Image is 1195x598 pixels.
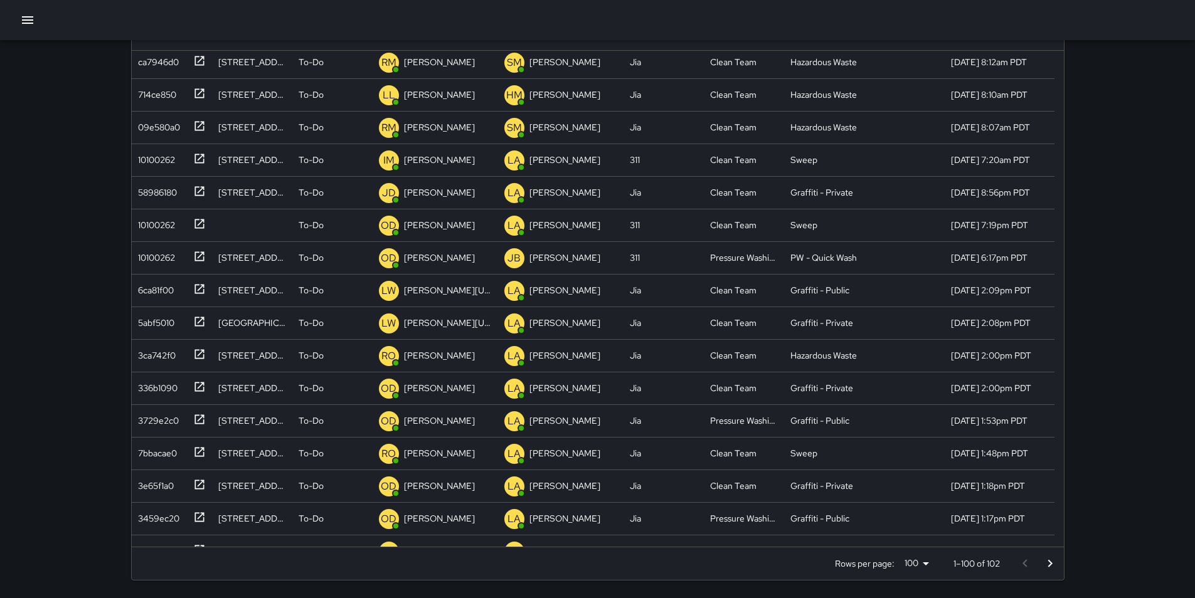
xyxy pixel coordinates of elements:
div: Graffiti - Public [790,414,849,427]
p: LA [507,283,521,298]
div: Clean Team [710,219,757,231]
p: OD [381,544,396,559]
div: 9/17/2025, 8:12am PDT [951,56,1027,68]
div: Clean Team [710,545,757,557]
p: [PERSON_NAME] [404,154,475,166]
p: To-Do [299,512,324,525]
p: [PERSON_NAME] [529,317,600,329]
p: OD [381,381,396,396]
p: To-Do [299,349,324,362]
p: [PERSON_NAME][US_STATE] [404,317,492,329]
p: [PERSON_NAME] [529,154,600,166]
div: 9/16/2025, 2:08pm PDT [951,317,1031,329]
div: Clean Team [710,154,757,166]
p: LA [507,153,521,168]
div: 399 Grove Street [218,414,286,427]
div: 9/17/2025, 8:10am PDT [951,88,1028,101]
div: Graffiti - Private [790,545,853,557]
div: Pressure Washing [710,512,778,525]
p: [PERSON_NAME] [404,88,475,101]
div: Clean Team [710,186,757,199]
p: [PERSON_NAME] [404,512,475,525]
div: Clean Team [710,480,757,492]
div: 131 Franklin Street [218,154,286,166]
p: LA [507,381,521,396]
p: [PERSON_NAME][US_STATE] [404,284,492,296]
p: [PERSON_NAME] [529,121,600,134]
div: 27 Van Ness Avenue [218,480,286,492]
div: 9/16/2025, 1:17pm PDT [951,512,1025,525]
p: [PERSON_NAME] [529,382,600,394]
p: To-Do [299,480,324,492]
div: Jia [630,186,641,199]
p: To-Do [299,251,324,264]
p: IM [383,153,395,168]
div: Hazardous Waste [790,121,857,134]
p: LL [383,88,395,103]
div: Jia [630,512,641,525]
div: 3729e2c0 [133,409,179,427]
div: Clean Team [710,284,757,296]
p: OD [381,414,396,429]
div: 35 Van Ness Avenue [218,186,286,199]
p: [PERSON_NAME] [529,251,600,264]
p: To-Do [299,414,324,427]
div: PW - Quick Wash [790,251,857,264]
div: 9/17/2025, 7:20am PDT [951,154,1030,166]
div: 09e580a0 [133,116,180,134]
p: LA [507,511,521,527]
p: Rows per page: [835,557,895,570]
p: LA [507,479,521,494]
p: RO [381,349,396,364]
p: LA [507,446,521,461]
div: Clean Team [710,349,757,362]
p: [PERSON_NAME] [529,447,600,459]
div: Clean Team [710,56,757,68]
div: 3537 Fulton Street [218,88,286,101]
div: Clean Team [710,88,757,101]
p: [PERSON_NAME] [529,186,600,199]
div: 9/16/2025, 2:00pm PDT [951,382,1031,394]
p: RO [381,446,396,461]
p: [PERSON_NAME] [529,284,600,296]
p: RM [381,120,396,135]
div: 10 South Van Ness Avenue [218,56,286,68]
p: To-Do [299,121,324,134]
div: Jia [630,480,641,492]
p: [PERSON_NAME] [529,512,600,525]
div: 9/16/2025, 2:00pm PDT [951,349,1031,362]
div: Hazardous Waste [790,88,857,101]
div: 1135 Van Ness Avenue [218,545,286,557]
div: 9/16/2025, 8:56pm PDT [951,186,1030,199]
div: 1484 Market Street [218,317,286,329]
p: OD [381,479,396,494]
p: To-Do [299,545,324,557]
div: Jia [630,317,641,329]
p: To-Do [299,154,324,166]
p: [PERSON_NAME] [404,382,475,394]
div: 9/16/2025, 2:09pm PDT [951,284,1031,296]
p: [PERSON_NAME] [404,545,475,557]
div: 9/16/2025, 1:53pm PDT [951,414,1028,427]
p: LA [507,544,521,559]
p: OD [381,251,396,266]
div: 10100262 [133,149,175,166]
div: Jia [630,56,641,68]
div: Pressure Washing [710,251,778,264]
div: 311 [630,251,640,264]
p: [PERSON_NAME] [529,414,600,427]
div: 6ca81f00 [133,279,174,296]
p: OD [381,511,396,527]
p: [PERSON_NAME] [404,219,475,231]
div: 10100262 [133,214,175,231]
div: 7bbacae0 [133,442,177,459]
div: 1135 Van Ness Avenue [218,251,286,264]
div: 9/16/2025, 1:48pm PDT [951,447,1028,459]
div: ca7946d0 [133,51,179,68]
p: [PERSON_NAME] [404,447,475,459]
p: [PERSON_NAME] [404,349,475,362]
div: 9/16/2025, 7:19pm PDT [951,219,1028,231]
div: Graffiti - Private [790,317,853,329]
div: Graffiti - Public [790,512,849,525]
p: 1–100 of 102 [953,557,1000,570]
